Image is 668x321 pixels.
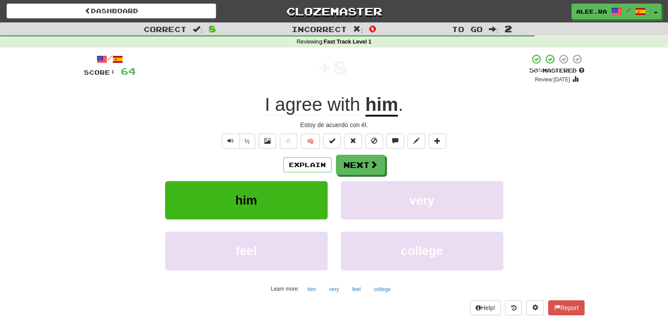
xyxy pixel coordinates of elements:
[576,7,607,15] span: alee.RA
[341,181,503,219] button: very
[220,134,256,149] div: Text-to-speech controls
[303,283,321,296] button: him
[529,67,542,74] span: 50 %
[144,25,187,33] span: Correct
[84,54,136,65] div: /
[165,181,328,219] button: him
[301,134,320,149] button: 🧠
[529,67,585,75] div: Mastered
[386,134,404,149] button: Discuss sentence (alt+u)
[505,300,522,315] button: Round history (alt+y)
[398,94,403,115] span: .
[283,157,332,172] button: Explain
[489,26,498,33] span: :
[275,94,322,115] span: agree
[353,26,363,33] span: :
[121,66,136,77] span: 64
[292,25,347,33] span: Incorrect
[505,23,512,34] span: 2
[626,7,631,13] span: /
[365,94,398,117] u: him
[344,134,362,149] button: Reset to 0% Mastered (alt+r)
[470,300,501,315] button: Help!
[324,39,372,45] strong: Fast Track Level 1
[535,77,570,83] small: Review: [DATE]
[324,283,344,296] button: very
[401,244,443,258] span: college
[341,232,503,270] button: college
[193,26,202,33] span: :
[235,244,256,258] span: feel
[369,23,376,34] span: 0
[209,23,216,34] span: 8
[365,134,383,149] button: Ignore sentence (alt+i)
[408,134,425,149] button: Edit sentence (alt+d)
[409,193,435,207] span: very
[327,94,360,115] span: with
[235,193,257,207] span: him
[336,155,385,175] button: Next
[222,134,239,149] button: Play sentence audio (ctl+space)
[84,69,116,76] span: Score:
[259,134,276,149] button: Show image (alt+x)
[452,25,483,33] span: To go
[548,300,584,315] button: Report
[229,4,439,19] a: Clozemaster
[7,4,216,18] a: Dashboard
[347,283,365,296] button: feel
[571,4,650,19] a: alee.RA /
[265,94,270,115] span: I
[271,286,299,292] small: Learn more:
[239,134,256,149] button: ½
[369,283,395,296] button: college
[84,120,585,129] div: Estoy de acuerdo con él.
[429,134,446,149] button: Add to collection (alt+a)
[323,134,341,149] button: Set this sentence to 100% Mastered (alt+m)
[165,232,328,270] button: feel
[280,134,297,149] button: Favorite sentence (alt+f)
[332,56,348,78] span: 8
[317,54,332,80] span: +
